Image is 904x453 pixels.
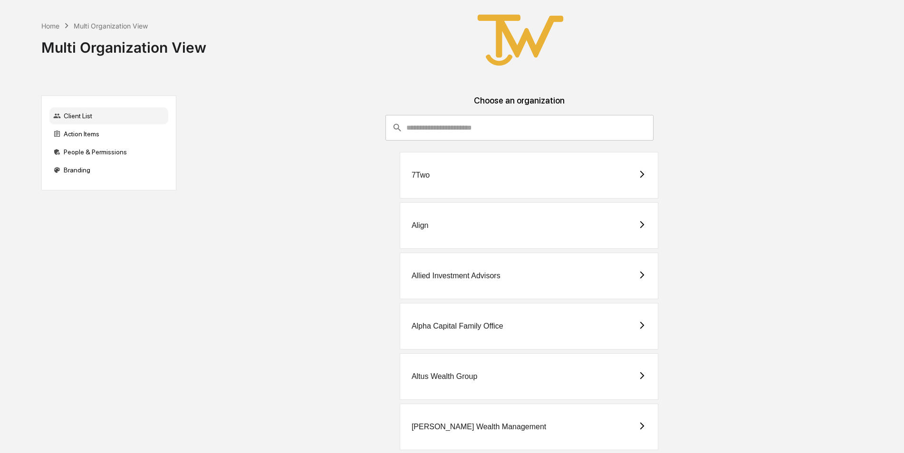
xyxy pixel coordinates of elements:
div: Multi Organization View [41,31,206,56]
img: True West [473,8,568,73]
div: Multi Organization View [74,22,148,30]
div: [PERSON_NAME] Wealth Management [412,423,546,431]
div: Choose an organization [184,95,855,115]
div: consultant-dashboard__filter-organizations-search-bar [385,115,654,141]
div: Home [41,22,59,30]
div: Action Items [49,125,168,142]
div: Allied Investment Advisors [412,272,500,280]
div: 7Two [412,171,430,179]
div: Alpha Capital Family Office [412,322,503,330]
div: Client List [49,107,168,124]
div: People & Permissions [49,143,168,160]
div: Branding [49,161,168,179]
div: Align [412,221,429,230]
div: Altus Wealth Group [412,372,477,381]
